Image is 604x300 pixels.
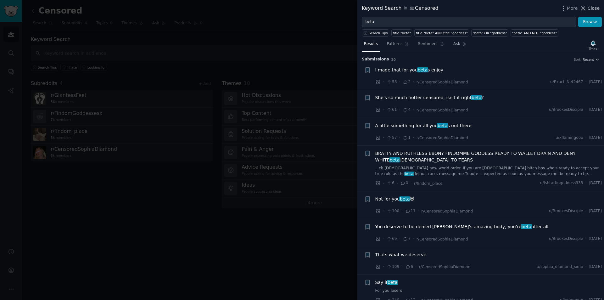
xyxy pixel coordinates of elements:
span: · [383,134,384,141]
span: u/Ishtarfingoddess333 [540,180,583,186]
span: · [383,236,384,242]
span: r/findom_place [414,181,443,186]
span: · [585,180,587,186]
span: beta [389,157,400,162]
div: title:"beta" AND title:"goddess" [416,31,468,35]
span: 69 [386,236,397,242]
span: [DATE] [589,180,602,186]
span: 20 [391,58,396,61]
a: Not for youbeta😈 [375,196,415,202]
span: beta [404,172,414,176]
span: 2 [403,79,411,85]
span: u/xflamingooo [556,135,583,141]
span: 61 [386,107,397,113]
button: Recent [583,57,600,62]
span: · [585,107,587,113]
div: Track [589,47,597,51]
a: A little something for all youbetas out there [375,122,472,129]
span: · [415,263,417,270]
span: · [399,134,400,141]
span: 0 [400,180,408,186]
span: r/CensoredSophiaDiamond [421,209,473,213]
span: · [418,208,419,214]
span: · [383,107,384,113]
span: · [401,263,403,270]
span: u/sophia_diamond_simp [537,264,583,270]
span: 6 [386,180,394,186]
span: · [383,180,384,187]
span: [DATE] [589,236,602,242]
button: Track [587,39,600,52]
span: · [399,79,400,85]
a: Thats what we deserve [375,252,427,258]
span: 4 [403,107,411,113]
span: · [585,135,587,141]
span: Say it [375,279,398,286]
button: Search Tips [362,29,389,37]
span: · [399,107,400,113]
span: 6 [405,264,413,270]
span: [DATE] [589,264,602,270]
span: u/BrookesDisciple [549,208,583,214]
span: · [413,236,414,242]
span: r/CensoredSophiaDiamond [417,108,468,112]
span: [DATE] [589,79,602,85]
span: beta [387,280,398,285]
span: [DATE] [589,107,602,113]
a: You deserve to be denied [PERSON_NAME]'s amazing body, you'rebetaafter all [375,224,549,230]
input: Try a keyword related to your business [362,17,576,27]
span: · [413,107,414,113]
span: r/CensoredSophiaDiamond [417,237,468,241]
a: title:"beta" AND title:"goddess" [414,29,469,37]
span: u/Exact_Net2467 [550,79,583,85]
span: r/CensoredSophiaDiamond [417,80,468,84]
span: · [585,264,587,270]
span: 11 [405,208,416,214]
a: "beta" OR "goddess" [471,29,508,37]
div: "beta" AND NOT "goddess" [512,31,557,35]
a: Patterns [384,39,411,52]
span: You deserve to be denied [PERSON_NAME]'s amazing body, you're after all [375,224,549,230]
div: Keyword Search Censored [362,4,438,12]
span: in [404,6,407,11]
span: 58 [386,79,397,85]
button: Close [580,5,600,12]
span: · [413,79,414,85]
a: "beta" AND NOT "goddess" [511,29,558,37]
span: 57 [386,135,397,141]
span: · [585,79,587,85]
span: [DATE] [589,208,602,214]
span: 100 [386,208,399,214]
button: Browse [578,17,602,27]
span: · [401,208,403,214]
span: · [413,134,414,141]
span: Not for you 😈 [375,196,415,202]
span: r/CensoredSophiaDiamond [417,136,468,140]
span: r/CensoredSophiaDiamond [419,265,471,269]
span: 109 [386,264,399,270]
span: · [383,263,384,270]
span: She's so much hotter censored, isn't it right ? [375,94,484,101]
span: beta [399,196,410,201]
span: Ask [453,41,460,47]
span: beta [437,123,448,128]
span: 7 [403,236,411,242]
a: BRATTY AND RUTHLESS EBONY FINDOMME GODDESS READY TO WALLET DRAIN AND DENY WHITEbeta[DEMOGRAPHIC_D... [375,150,602,163]
span: · [399,236,400,242]
a: Say itbeta [375,279,398,286]
span: · [397,180,398,187]
span: A little something for all you s out there [375,122,472,129]
a: title:"beta" [391,29,412,37]
a: She's so much hotter censored, isn't it rightbeta? [375,94,484,101]
span: · [585,208,587,214]
div: title:"beta" [393,31,411,35]
span: u/BrookesDisciple [549,107,583,113]
button: More [560,5,578,12]
span: beta [521,224,532,229]
span: · [411,180,412,187]
span: Patterns [387,41,402,47]
span: · [383,79,384,85]
span: Submission s [362,57,389,62]
div: "beta" OR "goddess" [473,31,507,35]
